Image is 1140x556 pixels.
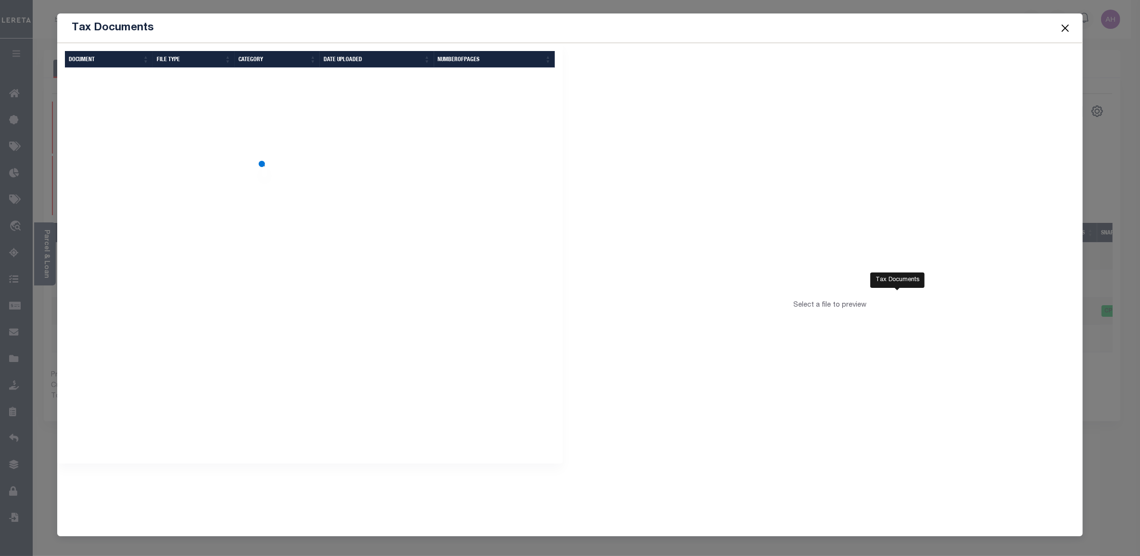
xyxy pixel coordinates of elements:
span: Select a file to preview [793,302,866,309]
th: NumberOfPages [434,51,555,68]
div: Tax Documents [870,272,925,288]
th: DOCUMENT [65,51,153,68]
th: FILE TYPE [153,51,235,68]
th: Date Uploaded [320,51,434,68]
th: CATEGORY [235,51,320,68]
